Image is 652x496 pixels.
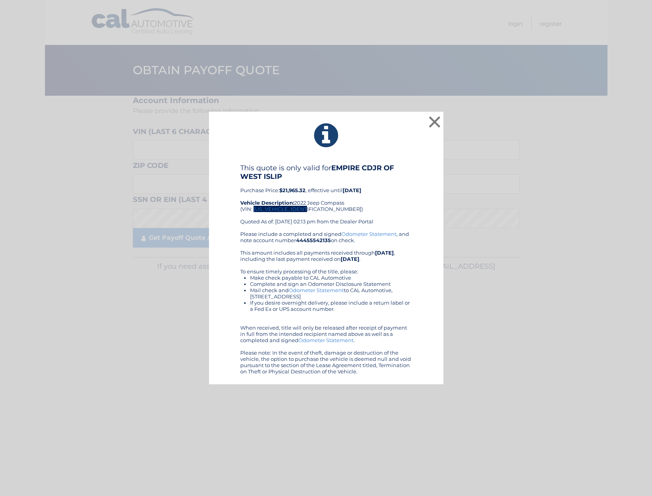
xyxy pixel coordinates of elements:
h4: This quote is only valid for [240,164,412,181]
button: × [427,114,443,130]
b: $21,965.32 [279,187,305,193]
b: EMPIRE CDJR OF WEST ISLIP [240,164,394,181]
li: Complete and sign an Odometer Disclosure Statement [250,281,412,287]
a: Odometer Statement [341,231,397,237]
strong: Vehicle Description: [240,200,294,206]
li: If you desire overnight delivery, please include a return label or a Fed Ex or UPS account number. [250,300,412,312]
div: Please include a completed and signed , and note account number on check. This amount includes al... [240,231,412,375]
a: Odometer Statement [289,287,344,293]
li: Make check payable to CAL Automotive [250,275,412,281]
b: [DATE] [343,187,361,193]
a: Odometer Statement [298,337,354,343]
b: [DATE] [375,250,394,256]
li: Mail check and to CAL Automotive, [STREET_ADDRESS] [250,287,412,300]
b: [DATE] [341,256,359,262]
b: 44455542135 [296,237,331,243]
div: Purchase Price: , effective until 2022 Jeep Compass (VIN: [US_VEHICLE_IDENTIFICATION_NUMBER]) Quo... [240,164,412,231]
